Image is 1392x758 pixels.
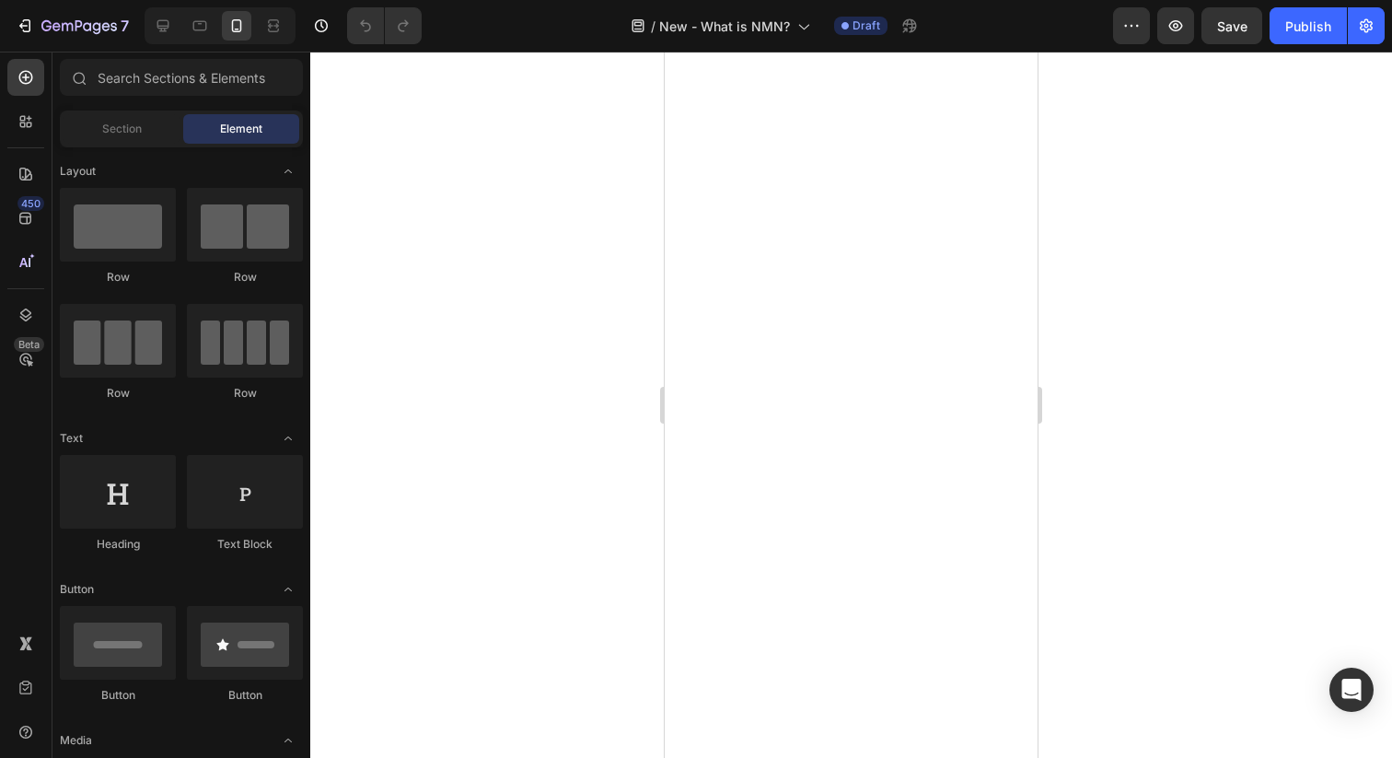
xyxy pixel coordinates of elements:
[187,269,303,286] div: Row
[853,17,880,34] span: Draft
[220,121,262,137] span: Element
[1329,668,1374,712] div: Open Intercom Messenger
[60,59,303,96] input: Search Sections & Elements
[1285,17,1331,36] div: Publish
[60,536,176,553] div: Heading
[7,7,137,44] button: 7
[659,17,790,36] span: New - What is NMN?
[60,581,94,598] span: Button
[187,536,303,553] div: Text Block
[273,726,303,755] span: Toggle open
[273,575,303,604] span: Toggle open
[14,337,44,352] div: Beta
[60,163,96,180] span: Layout
[17,196,44,211] div: 450
[1217,18,1247,34] span: Save
[651,17,655,36] span: /
[665,52,1038,758] iframe: Design area
[102,121,142,137] span: Section
[187,385,303,402] div: Row
[273,157,303,186] span: Toggle open
[347,7,422,44] div: Undo/Redo
[121,15,129,37] p: 7
[60,385,176,402] div: Row
[273,424,303,453] span: Toggle open
[1201,7,1262,44] button: Save
[60,732,92,749] span: Media
[60,430,83,447] span: Text
[1270,7,1347,44] button: Publish
[187,687,303,704] div: Button
[60,269,176,286] div: Row
[60,687,176,704] div: Button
